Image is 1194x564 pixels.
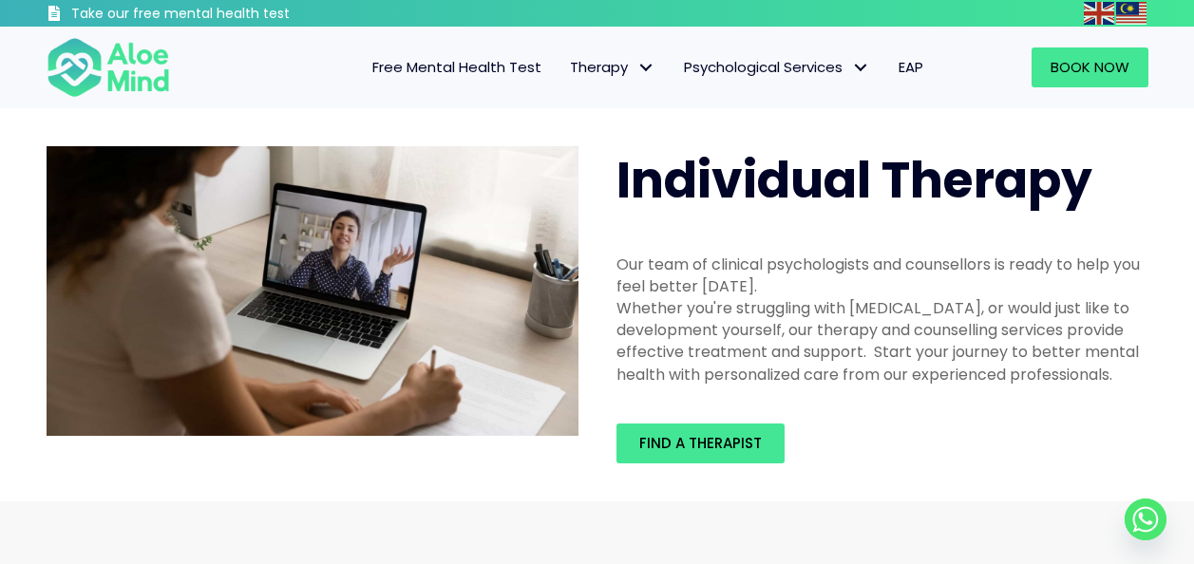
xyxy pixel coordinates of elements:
[195,47,938,87] nav: Menu
[1051,57,1129,77] span: Book Now
[47,36,170,99] img: Aloe mind Logo
[616,254,1148,297] div: Our team of clinical psychologists and counsellors is ready to help you feel better [DATE].
[1032,47,1148,87] a: Book Now
[47,146,578,437] img: Therapy online individual
[556,47,670,87] a: TherapyTherapy: submenu
[1116,2,1147,25] img: ms
[899,57,923,77] span: EAP
[372,57,541,77] span: Free Mental Health Test
[1116,2,1148,24] a: Malay
[616,297,1148,385] div: Whether you're struggling with [MEDICAL_DATA], or would just like to development yourself, our th...
[358,47,556,87] a: Free Mental Health Test
[639,433,762,453] span: Find a therapist
[1125,498,1166,540] a: Whatsapp
[633,54,660,82] span: Therapy: submenu
[616,145,1092,215] span: Individual Therapy
[1084,2,1114,25] img: en
[670,47,884,87] a: Psychological ServicesPsychological Services: submenu
[1084,2,1116,24] a: English
[884,47,938,87] a: EAP
[570,57,655,77] span: Therapy
[684,57,870,77] span: Psychological Services
[47,5,391,27] a: Take our free mental health test
[847,54,875,82] span: Psychological Services: submenu
[616,423,785,463] a: Find a therapist
[71,5,391,24] h3: Take our free mental health test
